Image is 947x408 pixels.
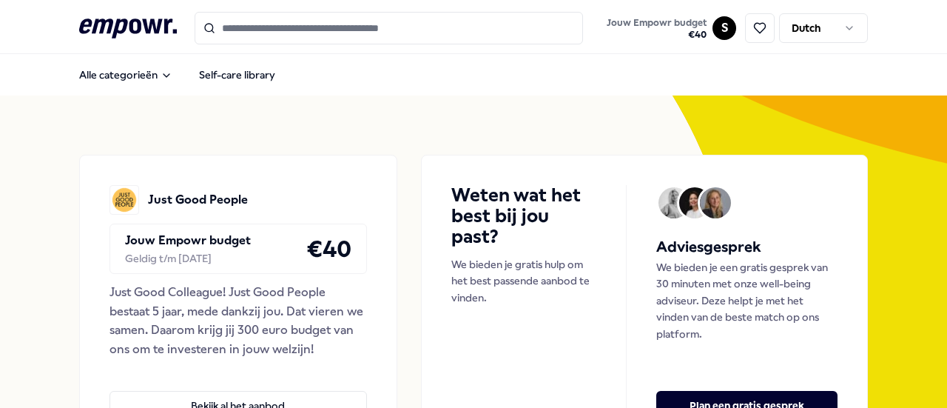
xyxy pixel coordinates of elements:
img: Avatar [700,187,731,218]
p: Just Good People [148,190,248,210]
span: Jouw Empowr budget [607,17,707,29]
p: Jouw Empowr budget [125,231,251,250]
img: Avatar [679,187,710,218]
div: Just Good Colleague! Just Good People bestaat 5 jaar, mede dankzij jou. Dat vieren we samen. Daar... [109,283,367,358]
button: Alle categorieën [67,60,184,90]
button: S [712,16,736,40]
p: We bieden je een gratis gesprek van 30 minuten met onze well-being adviseur. Deze helpt je met he... [656,259,838,342]
button: Jouw Empowr budget€40 [604,14,710,44]
img: Avatar [658,187,690,218]
span: € 40 [607,29,707,41]
nav: Main [67,60,287,90]
p: We bieden je gratis hulp om het best passende aanbod te vinden. [451,256,596,306]
h4: Weten wat het best bij jou past? [451,185,596,247]
a: Jouw Empowr budget€40 [601,13,712,44]
h4: € 40 [306,230,351,267]
input: Search for products, categories or subcategories [195,12,584,44]
a: Self-care library [187,60,287,90]
h5: Adviesgesprek [656,235,838,259]
div: Geldig t/m [DATE] [125,250,251,267]
img: Just Good People [109,185,139,215]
